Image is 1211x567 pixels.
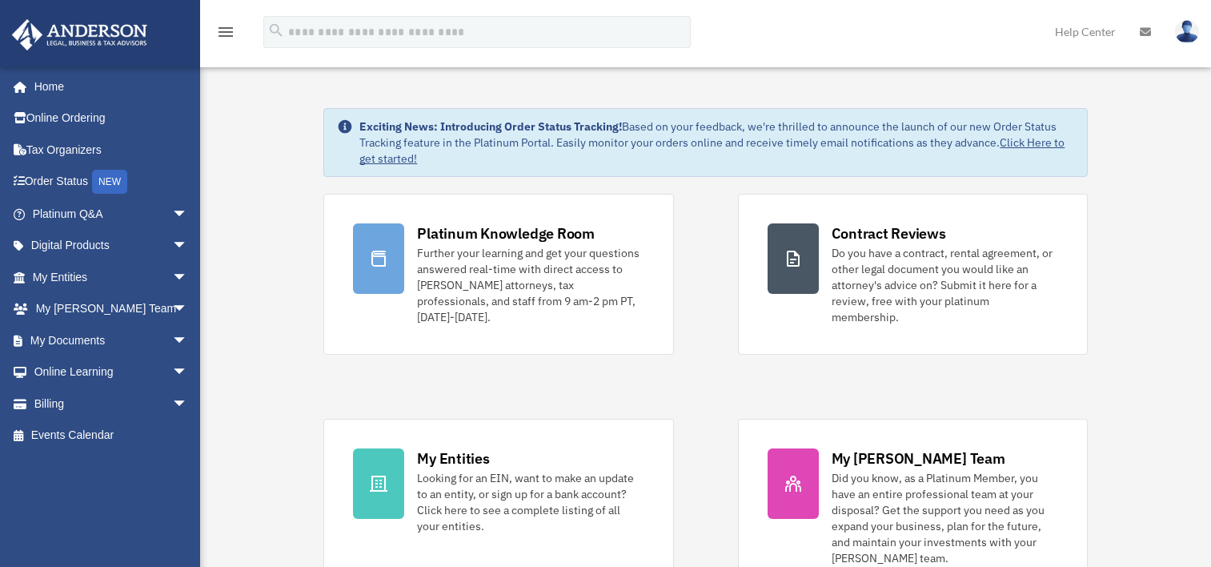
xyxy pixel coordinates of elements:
div: Based on your feedback, we're thrilled to announce the launch of our new Order Status Tracking fe... [359,119,1073,167]
a: Online Learningarrow_drop_down [11,356,212,388]
a: menu [216,28,235,42]
a: Click Here to get started! [359,135,1065,166]
a: Tax Organizers [11,134,212,166]
a: My [PERSON_NAME] Teamarrow_drop_down [11,293,212,325]
div: Contract Reviews [832,223,946,243]
div: Do you have a contract, rental agreement, or other legal document you would like an attorney's ad... [832,245,1058,325]
span: arrow_drop_down [172,261,204,294]
a: Billingarrow_drop_down [11,388,212,420]
a: Events Calendar [11,420,212,452]
a: Contract Reviews Do you have a contract, rental agreement, or other legal document you would like... [738,194,1088,355]
div: Further your learning and get your questions answered real-time with direct access to [PERSON_NAM... [417,245,644,325]
a: Home [11,70,204,103]
i: menu [216,22,235,42]
img: Anderson Advisors Platinum Portal [7,19,152,50]
span: arrow_drop_down [172,198,204,231]
a: My Entitiesarrow_drop_down [11,261,212,293]
a: Platinum Knowledge Room Further your learning and get your questions answered real-time with dire... [323,194,673,355]
a: Online Ordering [11,103,212,135]
span: arrow_drop_down [172,293,204,326]
img: User Pic [1175,20,1199,43]
a: Order StatusNEW [11,166,212,199]
a: Platinum Q&Aarrow_drop_down [11,198,212,230]
div: Platinum Knowledge Room [417,223,595,243]
a: Digital Productsarrow_drop_down [11,230,212,262]
div: Looking for an EIN, want to make an update to an entity, or sign up for a bank account? Click her... [417,470,644,534]
span: arrow_drop_down [172,324,204,357]
strong: Exciting News: Introducing Order Status Tracking! [359,119,622,134]
div: Did you know, as a Platinum Member, you have an entire professional team at your disposal? Get th... [832,470,1058,566]
i: search [267,22,285,39]
div: NEW [92,170,127,194]
span: arrow_drop_down [172,356,204,389]
span: arrow_drop_down [172,230,204,263]
div: My [PERSON_NAME] Team [832,448,1005,468]
span: arrow_drop_down [172,388,204,420]
div: My Entities [417,448,489,468]
a: My Documentsarrow_drop_down [11,324,212,356]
